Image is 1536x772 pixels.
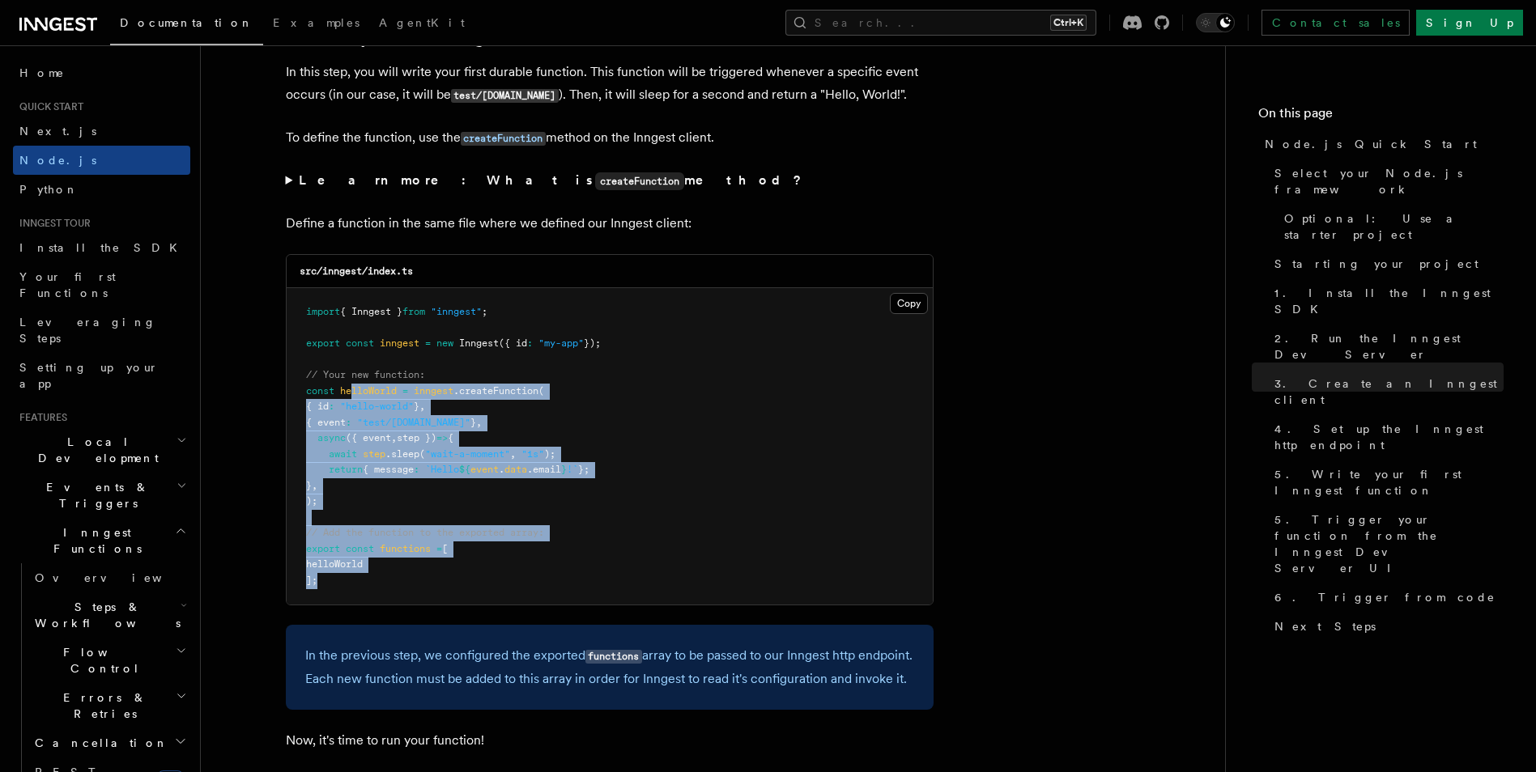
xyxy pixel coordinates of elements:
span: Overview [35,571,202,584]
span: // Add the function to the exported array: [306,527,544,538]
button: Copy [890,293,928,314]
span: "1s" [521,448,544,460]
span: Examples [273,16,360,29]
span: Features [13,411,67,424]
a: 5. Trigger your function from the Inngest Dev Server UI [1268,505,1504,583]
span: Cancellation [28,735,168,751]
a: Sign Up [1416,10,1523,36]
span: ); [544,448,555,460]
span: Select your Node.js framework [1274,165,1504,197]
span: Next Steps [1274,618,1376,634]
h4: On this page [1258,104,1504,129]
span: { id [306,401,329,412]
a: Your first Functions [13,262,190,308]
a: 4. Set up the Inngest http endpoint [1268,414,1504,460]
span: Events & Triggers [13,479,177,511]
span: Leveraging Steps [19,316,156,345]
span: Errors & Retries [28,689,176,722]
p: In the previous step, we configured the exported array to be passed to our Inngest http endpoint.... [305,644,914,690]
code: createFunction [461,132,546,146]
span: await [329,448,357,460]
span: Node.js Quick Start [1265,136,1477,152]
button: Events & Triggers [13,473,190,518]
span: ({ id [499,337,527,349]
span: 4. Set up the Inngest http endpoint [1274,421,1504,453]
span: `Hello [425,464,459,475]
span: "wait-a-moment" [425,448,510,460]
a: createFunction [461,129,546,145]
button: Steps & Workflows [28,592,190,638]
span: step [363,448,385,460]
a: Overview [28,563,190,592]
span: , [476,417,482,428]
span: const [346,543,374,554]
kbd: Ctrl+K [1050,15,1087,31]
p: To define the function, use the method on the Inngest client. [286,126,934,150]
span: .createFunction [453,385,538,397]
span: "hello-world" [340,401,414,412]
button: Search...Ctrl+K [785,10,1096,36]
span: const [346,337,374,349]
span: = [402,385,408,397]
span: from [402,306,425,317]
span: !` [567,464,578,475]
span: import [306,306,340,317]
a: 1. Install the Inngest SDK [1268,278,1504,324]
span: export [306,337,340,349]
span: step }) [397,432,436,443]
span: Steps & Workflows [28,599,181,631]
span: Documentation [120,16,253,29]
p: Define a function in the same file where we defined our Inngest client: [286,212,934,235]
span: "test/[DOMAIN_NAME]" [357,417,470,428]
a: Contact sales [1262,10,1410,36]
span: => [436,432,448,443]
span: : [346,417,351,428]
span: Quick start [13,100,83,113]
span: functions [380,543,431,554]
span: ${ [459,464,470,475]
button: Errors & Retries [28,683,190,728]
span: // Your new function: [306,369,425,380]
span: 5. Write your first Inngest function [1274,466,1504,498]
span: Inngest [459,337,499,349]
span: helloWorld [340,385,397,397]
a: Next.js [13,117,190,146]
span: ; [482,306,487,317]
span: = [425,337,431,349]
span: , [510,448,516,460]
a: Node.js Quick Start [1258,129,1504,159]
span: : [414,464,419,475]
a: 6. Trigger from code [1268,583,1504,612]
span: export [306,543,340,554]
a: Setting up your app [13,353,190,398]
span: .sleep [385,448,419,460]
span: "inngest" [431,306,482,317]
a: Leveraging Steps [13,308,190,353]
span: Inngest Functions [13,524,175,557]
a: Python [13,175,190,204]
span: event [470,464,499,475]
span: Optional: Use a starter project [1284,210,1504,243]
a: Home [13,58,190,87]
span: const [306,385,334,397]
span: { Inngest } [340,306,402,317]
span: [ [442,543,448,554]
a: 2. Run the Inngest Dev Server [1268,324,1504,369]
span: } [414,401,419,412]
button: Cancellation [28,728,190,757]
span: .email [527,464,561,475]
span: "my-app" [538,337,584,349]
strong: Learn more: What is method? [299,172,805,188]
a: AgentKit [369,5,474,44]
a: Optional: Use a starter project [1278,204,1504,249]
summary: Learn more: What iscreateFunctionmethod? [286,169,934,193]
span: data [504,464,527,475]
a: Next Steps [1268,612,1504,641]
span: = [436,543,442,554]
a: Install the SDK [13,233,190,262]
span: inngest [414,385,453,397]
span: ( [538,385,544,397]
span: . [499,464,504,475]
span: Your first Functions [19,270,116,299]
span: , [312,480,317,491]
